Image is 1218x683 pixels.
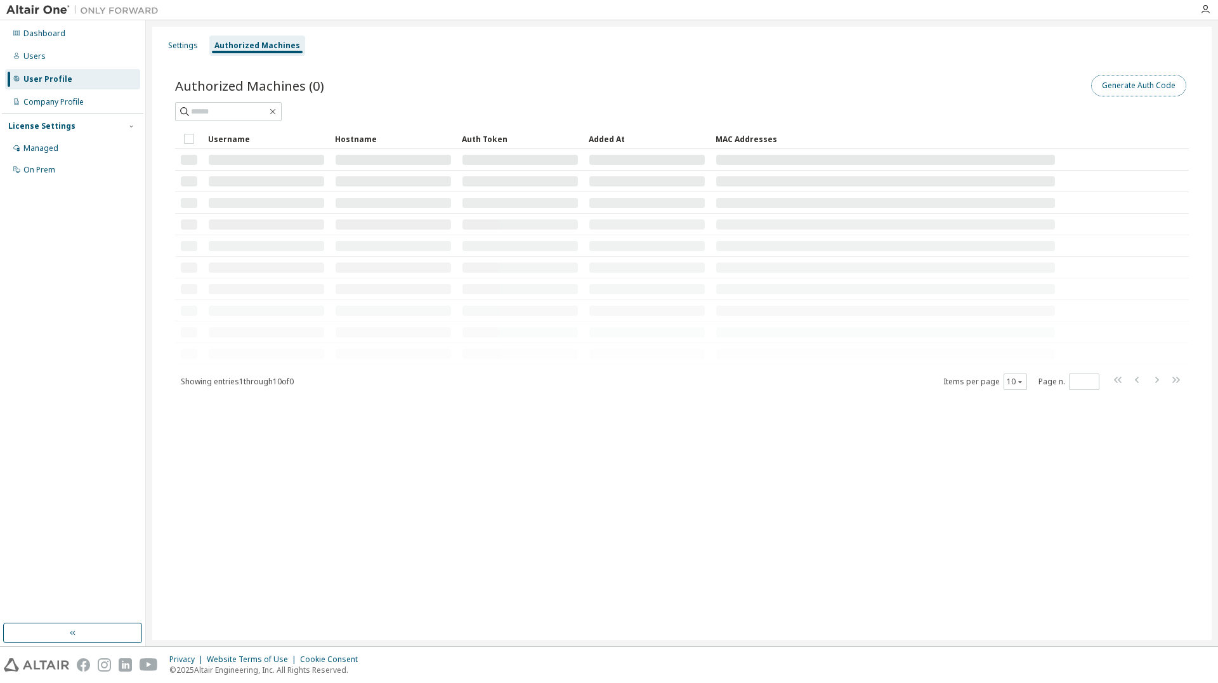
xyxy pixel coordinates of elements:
[300,654,365,665] div: Cookie Consent
[589,129,705,149] div: Added At
[168,41,198,51] div: Settings
[1091,75,1186,96] button: Generate Auth Code
[175,77,324,94] span: Authorized Machines (0)
[140,658,158,672] img: youtube.svg
[169,665,365,675] p: © 2025 Altair Engineering, Inc. All Rights Reserved.
[208,129,325,149] div: Username
[98,658,111,672] img: instagram.svg
[335,129,452,149] div: Hostname
[6,4,165,16] img: Altair One
[23,29,65,39] div: Dashboard
[943,374,1027,390] span: Items per page
[23,51,46,62] div: Users
[77,658,90,672] img: facebook.svg
[716,129,1056,149] div: MAC Addresses
[1038,374,1099,390] span: Page n.
[23,97,84,107] div: Company Profile
[1007,377,1024,387] button: 10
[4,658,69,672] img: altair_logo.svg
[181,376,294,387] span: Showing entries 1 through 10 of 0
[23,143,58,153] div: Managed
[214,41,300,51] div: Authorized Machines
[169,654,207,665] div: Privacy
[23,165,55,175] div: On Prem
[207,654,300,665] div: Website Terms of Use
[462,129,579,149] div: Auth Token
[8,121,75,131] div: License Settings
[119,658,132,672] img: linkedin.svg
[23,74,72,84] div: User Profile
